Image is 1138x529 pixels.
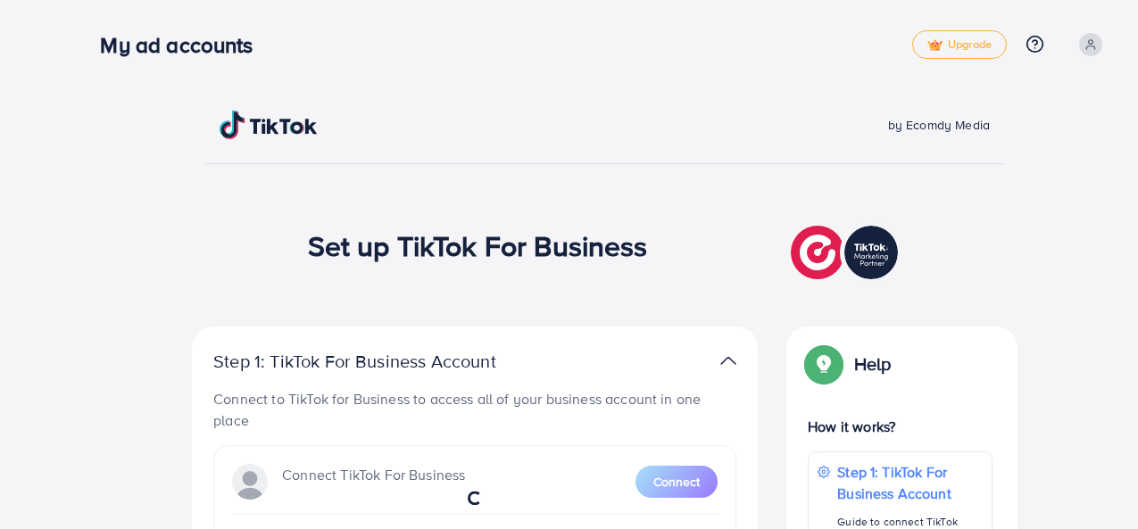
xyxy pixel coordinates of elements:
[100,32,267,58] h3: My ad accounts
[837,461,983,504] p: Step 1: TikTok For Business Account
[808,416,993,437] p: How it works?
[791,221,902,284] img: TikTok partner
[213,351,552,372] p: Step 1: TikTok For Business Account
[308,228,648,262] h1: Set up TikTok For Business
[808,348,840,380] img: Popup guide
[720,348,736,374] img: TikTok partner
[927,39,943,52] img: tick
[220,111,318,139] img: TikTok
[854,353,892,375] p: Help
[912,30,1007,59] a: tickUpgrade
[888,116,990,134] span: by Ecomdy Media
[927,38,992,52] span: Upgrade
